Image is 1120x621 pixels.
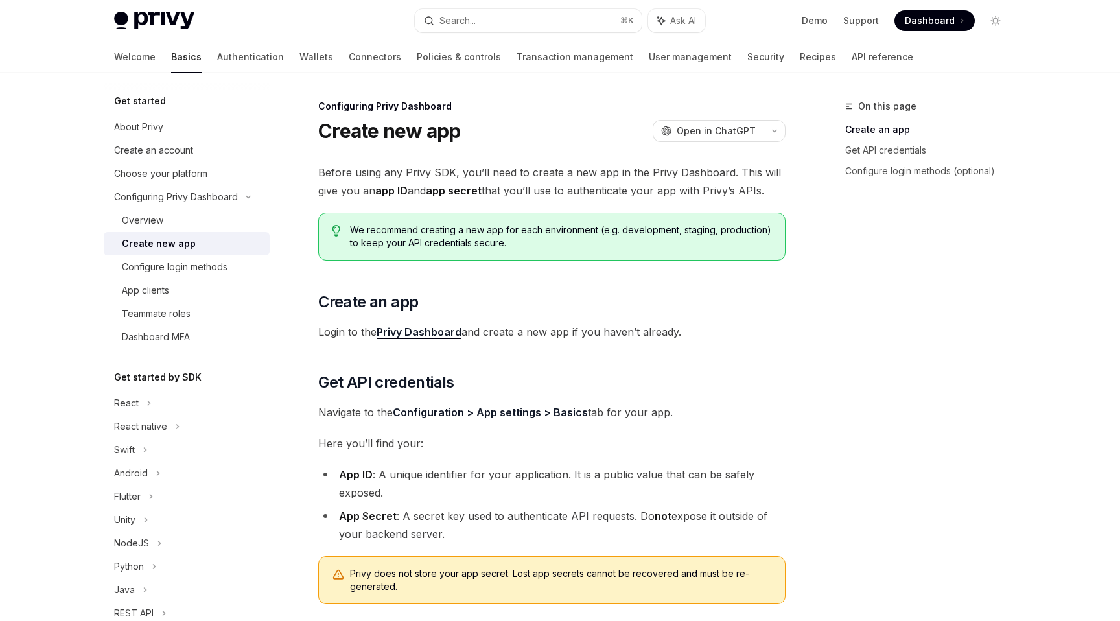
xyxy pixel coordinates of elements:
[104,325,270,349] a: Dashboard MFA
[114,535,149,551] div: NodeJS
[318,100,786,113] div: Configuring Privy Dashboard
[845,140,1016,161] a: Get API credentials
[114,442,135,458] div: Swift
[318,372,454,393] span: Get API credentials
[670,14,696,27] span: Ask AI
[649,41,732,73] a: User management
[350,567,772,593] span: Privy does not store your app secret. Lost app secrets cannot be recovered and must be re-generated.
[375,184,408,197] strong: app ID
[845,161,1016,182] a: Configure login methods (optional)
[114,143,193,158] div: Create an account
[318,465,786,502] li: : A unique identifier for your application. It is a public value that can be safely exposed.
[122,306,191,322] div: Teammate roles
[104,302,270,325] a: Teammate roles
[655,510,671,522] strong: not
[171,41,202,73] a: Basics
[350,224,772,250] span: We recommend creating a new app for each environment (e.g. development, staging, production) to k...
[985,10,1006,31] button: Toggle dark mode
[104,255,270,279] a: Configure login methods
[114,41,156,73] a: Welcome
[318,323,786,341] span: Login to the and create a new app if you haven’t already.
[852,41,913,73] a: API reference
[114,559,144,574] div: Python
[122,236,196,252] div: Create new app
[653,120,764,142] button: Open in ChatGPT
[393,406,588,419] a: Configuration > App settings > Basics
[905,14,955,27] span: Dashboard
[332,568,345,581] svg: Warning
[417,41,501,73] a: Policies & controls
[122,259,227,275] div: Configure login methods
[439,13,476,29] div: Search...
[802,14,828,27] a: Demo
[349,41,401,73] a: Connectors
[114,512,135,528] div: Unity
[114,605,154,621] div: REST API
[318,119,461,143] h1: Create new app
[339,468,373,481] strong: App ID
[217,41,284,73] a: Authentication
[122,283,169,298] div: App clients
[339,510,397,522] strong: App Secret
[114,166,207,182] div: Choose your platform
[517,41,633,73] a: Transaction management
[104,139,270,162] a: Create an account
[114,582,135,598] div: Java
[114,489,141,504] div: Flutter
[104,115,270,139] a: About Privy
[415,9,642,32] button: Search...⌘K
[318,292,418,312] span: Create an app
[318,163,786,200] span: Before using any Privy SDK, you’ll need to create a new app in the Privy Dashboard. This will giv...
[318,403,786,421] span: Navigate to the tab for your app.
[114,395,139,411] div: React
[104,209,270,232] a: Overview
[318,507,786,543] li: : A secret key used to authenticate API requests. Do expose it outside of your backend server.
[114,465,148,481] div: Android
[747,41,784,73] a: Security
[318,434,786,452] span: Here you’ll find your:
[845,119,1016,140] a: Create an app
[332,225,341,237] svg: Tip
[114,419,167,434] div: React native
[122,329,190,345] div: Dashboard MFA
[104,279,270,302] a: App clients
[114,93,166,109] h5: Get started
[114,369,202,385] h5: Get started by SDK
[114,119,163,135] div: About Privy
[122,213,163,228] div: Overview
[114,12,194,30] img: light logo
[104,232,270,255] a: Create new app
[377,325,461,339] a: Privy Dashboard
[426,184,482,197] strong: app secret
[677,124,756,137] span: Open in ChatGPT
[858,99,916,114] span: On this page
[299,41,333,73] a: Wallets
[894,10,975,31] a: Dashboard
[620,16,634,26] span: ⌘ K
[114,189,238,205] div: Configuring Privy Dashboard
[104,162,270,185] a: Choose your platform
[648,9,705,32] button: Ask AI
[843,14,879,27] a: Support
[800,41,836,73] a: Recipes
